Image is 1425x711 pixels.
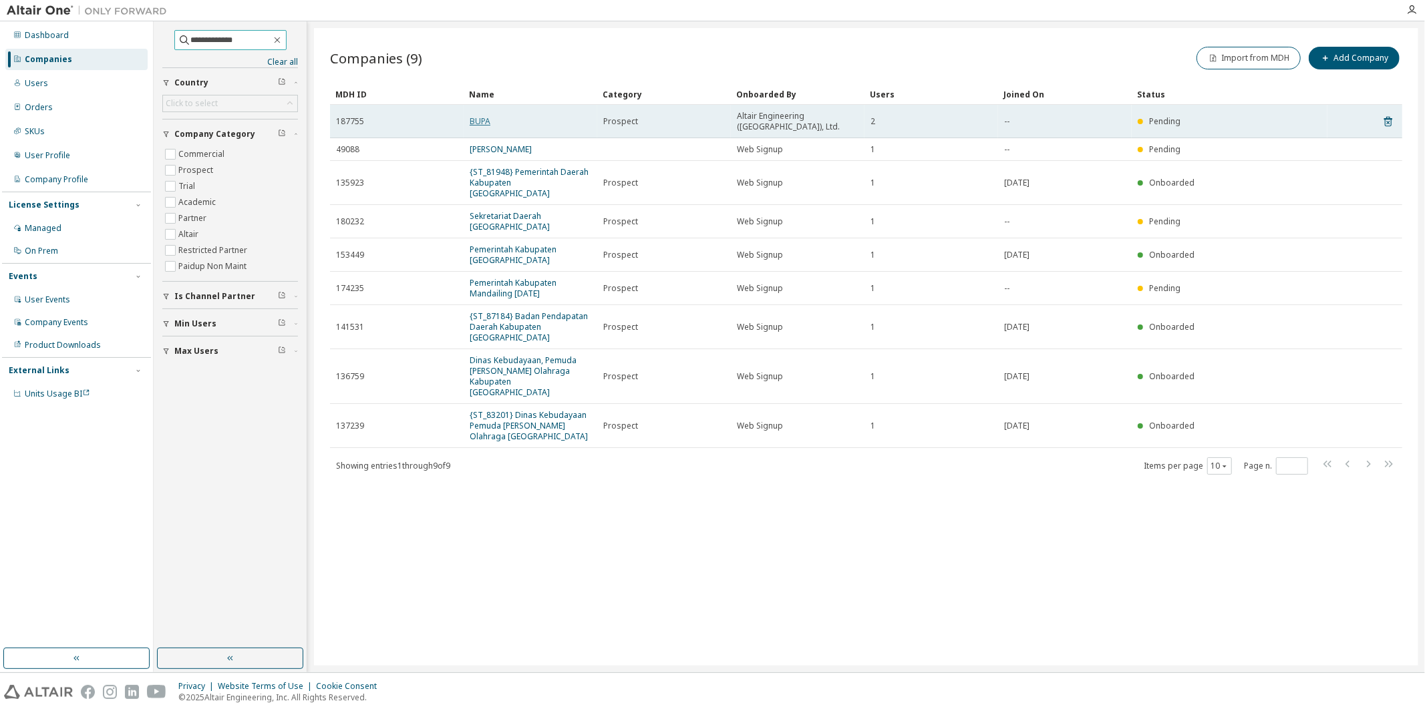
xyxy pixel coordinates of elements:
a: Clear all [162,57,298,67]
span: Items per page [1144,457,1232,475]
span: Pending [1149,144,1180,155]
span: 1 [870,421,875,431]
span: Onboarded [1149,420,1195,431]
button: Is Channel Partner [162,282,298,311]
span: Onboarded [1149,177,1195,188]
div: Orders [25,102,53,113]
span: Web Signup [737,216,783,227]
a: {ST_81948} Pemerintah Daerah Kabupaten [GEOGRAPHIC_DATA] [470,166,589,199]
span: -- [1004,144,1009,155]
div: Status [1137,83,1322,105]
span: Altair Engineering ([GEOGRAPHIC_DATA]), Ltd. [737,111,858,132]
div: Name [469,83,592,105]
label: Prospect [178,162,216,178]
a: Pemerintah Kabupaten [GEOGRAPHIC_DATA] [470,244,557,266]
div: Dashboard [25,30,69,41]
div: Managed [25,223,61,234]
span: Onboarded [1149,321,1195,332]
span: Pending [1149,282,1180,294]
span: 136759 [336,371,364,382]
span: -- [1004,116,1009,127]
span: 153449 [336,250,364,260]
span: Web Signup [737,421,783,431]
span: Units Usage BI [25,388,90,399]
div: License Settings [9,200,80,210]
div: Website Terms of Use [218,681,316,692]
a: BUPA [470,115,490,127]
img: linkedin.svg [125,685,139,699]
button: Country [162,68,298,97]
div: Companies [25,54,72,65]
span: Companies (9) [330,49,422,67]
span: 1 [870,178,875,188]
span: 135923 [336,178,364,188]
a: Dinas Kebudayaan, Pemuda [PERSON_NAME] Olahraga Kabupaten [GEOGRAPHIC_DATA] [470,354,577,398]
img: Altair One [7,4,174,17]
span: Country [174,77,208,88]
span: Web Signup [737,250,783,260]
div: External Links [9,365,69,376]
a: {ST_87184} Badan Pendapatan Daerah Kabupaten [GEOGRAPHIC_DATA] [470,310,588,343]
span: Prospect [603,178,638,188]
span: Web Signup [737,178,783,188]
div: Users [870,83,993,105]
div: Company Events [25,317,88,328]
label: Commercial [178,146,227,162]
span: Max Users [174,346,218,357]
span: Prospect [603,216,638,227]
div: Cookie Consent [316,681,385,692]
div: Privacy [178,681,218,692]
a: Sekretariat Daerah [GEOGRAPHIC_DATA] [470,210,550,232]
label: Altair [178,226,201,242]
img: altair_logo.svg [4,685,73,699]
span: Prospect [603,116,638,127]
span: 49088 [336,144,359,155]
span: -- [1004,216,1009,227]
div: User Profile [25,150,70,161]
span: Prospect [603,322,638,332]
a: Pemerintah Kabupaten Mandailing [DATE] [470,277,557,299]
span: Onboarded [1149,249,1195,260]
span: 1 [870,250,875,260]
img: youtube.svg [147,685,166,699]
button: Import from MDH [1197,47,1301,69]
span: 187755 [336,116,364,127]
span: Showing entries 1 through 9 of 9 [336,460,450,471]
span: 1 [870,283,875,294]
span: Web Signup [737,371,783,382]
span: Prospect [603,283,638,294]
button: Add Company [1309,47,1400,69]
label: Trial [178,178,198,194]
span: Onboarded [1149,371,1195,382]
span: Prospect [603,250,638,260]
span: 1 [870,144,875,155]
span: Pending [1149,216,1180,227]
span: Company Category [174,129,255,140]
div: SKUs [25,126,45,137]
p: © 2025 Altair Engineering, Inc. All Rights Reserved. [178,692,385,703]
span: Web Signup [737,283,783,294]
div: Product Downloads [25,340,101,350]
div: Click to select [166,98,218,109]
img: instagram.svg [103,685,117,699]
span: Clear filter [278,291,286,302]
span: Pending [1149,115,1180,127]
span: Clear filter [278,77,286,88]
span: Is Channel Partner [174,291,255,302]
span: Prospect [603,371,638,382]
span: 2 [870,116,875,127]
a: [PERSON_NAME] [470,144,532,155]
label: Academic [178,194,218,210]
span: Web Signup [737,144,783,155]
span: Web Signup [737,322,783,332]
div: Click to select [163,95,297,111]
img: facebook.svg [81,685,95,699]
span: 180232 [336,216,364,227]
span: 1 [870,371,875,382]
div: MDH ID [335,83,458,105]
button: Min Users [162,309,298,338]
span: [DATE] [1004,322,1030,332]
div: Joined On [1003,83,1126,105]
button: 10 [1211,461,1229,471]
button: Company Category [162,120,298,149]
